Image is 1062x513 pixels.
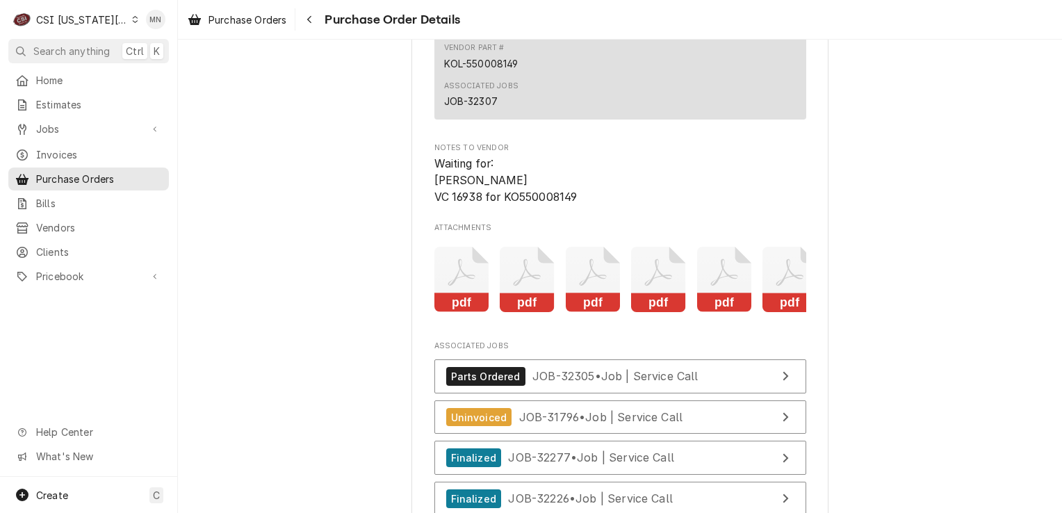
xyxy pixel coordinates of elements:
span: Purchase Orders [36,172,162,186]
a: Vendors [8,216,169,239]
span: Notes to Vendor [434,156,806,205]
a: Purchase Orders [182,8,292,31]
span: Create [36,489,68,501]
a: View Job [434,400,806,434]
div: Uninvoiced [446,408,512,427]
a: Go to What's New [8,445,169,468]
span: K [154,44,160,58]
div: Attachments [434,222,806,323]
span: Vendors [36,220,162,235]
span: Notes to Vendor [434,142,806,154]
a: Clients [8,241,169,263]
div: Vendor Part # [444,42,505,54]
div: Notes to Vendor [434,142,806,205]
div: CSI Kansas City's Avatar [13,10,32,29]
span: JOB-32277 • Job | Service Call [508,450,674,464]
a: View Job [434,359,806,393]
span: JOB-31796 • Job | Service Call [519,410,683,424]
a: Estimates [8,93,169,116]
span: Help Center [36,425,161,439]
div: Melissa Nehls's Avatar [146,10,165,29]
button: Navigate back [298,8,320,31]
span: Bills [36,196,162,211]
div: JOB-32307 [444,94,498,108]
span: Invoices [36,147,162,162]
span: Attachments [434,236,806,323]
div: MN [146,10,165,29]
span: Purchase Orders [209,13,286,27]
button: pdf [434,247,489,313]
span: JOB-32305 • Job | Service Call [532,369,699,383]
div: C [13,10,32,29]
span: Pricebook [36,269,141,284]
span: Search anything [33,44,110,58]
button: Search anythingCtrlK [8,39,169,63]
span: Purchase Order Details [320,10,460,29]
a: Invoices [8,143,169,166]
button: pdf [762,247,817,313]
span: JOB-32226 • Job | Service Call [508,491,673,505]
button: pdf [697,247,752,313]
span: Clients [36,245,162,259]
div: KOL-550008149 [444,56,518,71]
span: Estimates [36,97,162,112]
span: C [153,488,160,503]
a: Home [8,69,169,92]
span: What's New [36,449,161,464]
span: Associated Jobs [434,341,806,352]
a: View Job [434,441,806,475]
div: Associated Jobs [444,81,518,92]
button: pdf [500,247,555,313]
a: Go to Jobs [8,117,169,140]
a: Purchase Orders [8,168,169,190]
button: pdf [631,247,686,313]
div: Parts Ordered [446,367,525,386]
a: Go to Pricebook [8,265,169,288]
span: Jobs [36,122,141,136]
button: pdf [566,247,621,313]
div: Finalized [446,489,501,508]
span: Ctrl [126,44,144,58]
span: Home [36,73,162,88]
div: Finalized [446,448,501,467]
span: Waiting for: [PERSON_NAME] VC 16938 for KO550008149 [434,157,578,203]
a: Bills [8,192,169,215]
div: CSI [US_STATE][GEOGRAPHIC_DATA] [36,13,128,27]
a: Go to Help Center [8,421,169,443]
span: Attachments [434,222,806,234]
